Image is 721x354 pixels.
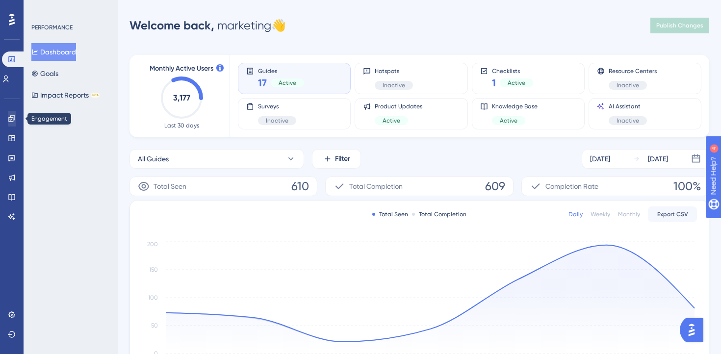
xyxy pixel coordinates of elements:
div: PERFORMANCE [31,24,73,31]
span: Active [508,79,525,87]
div: 4 [68,5,71,13]
span: Completion Rate [545,180,598,192]
tspan: 150 [149,266,158,273]
span: Active [500,117,517,125]
div: marketing 👋 [129,18,286,33]
span: Total Seen [154,180,186,192]
div: Weekly [591,210,610,218]
button: Dashboard [31,43,76,61]
span: Hotspots [375,67,413,75]
span: Checklists [492,67,533,74]
span: Last 30 days [164,122,199,129]
button: Export CSV [648,206,697,222]
span: Inactive [617,117,639,125]
button: Goals [31,65,58,82]
span: Product Updates [375,102,422,110]
span: 610 [291,178,309,194]
iframe: UserGuiding AI Assistant Launcher [680,315,709,345]
span: 17 [258,76,267,90]
span: Filter [335,153,350,165]
span: Publish Changes [656,22,703,29]
span: 100% [673,178,701,194]
button: Impact ReportsBETA [31,86,100,104]
button: All Guides [129,149,304,169]
span: All Guides [138,153,169,165]
span: 1 [492,76,496,90]
span: Need Help? [23,2,61,14]
span: Knowledge Base [492,102,538,110]
span: Export CSV [657,210,688,218]
tspan: 50 [151,322,158,329]
span: Welcome back, [129,18,214,32]
div: Daily [568,210,583,218]
div: BETA [91,93,100,98]
button: Publish Changes [650,18,709,33]
span: Active [279,79,296,87]
button: Filter [312,149,361,169]
span: Resource Centers [609,67,657,75]
div: Total Seen [372,210,408,218]
text: 3,177 [173,93,190,102]
span: Active [383,117,400,125]
span: Inactive [383,81,405,89]
span: Guides [258,67,304,74]
span: Inactive [617,81,639,89]
span: 609 [485,178,505,194]
div: Total Completion [412,210,466,218]
tspan: 200 [147,241,158,248]
span: Surveys [258,102,296,110]
div: [DATE] [590,153,610,165]
div: Monthly [618,210,640,218]
span: Inactive [266,117,288,125]
div: [DATE] [648,153,668,165]
tspan: 100 [148,294,158,301]
span: Total Completion [349,180,403,192]
span: AI Assistant [609,102,647,110]
span: Monthly Active Users [150,63,213,75]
